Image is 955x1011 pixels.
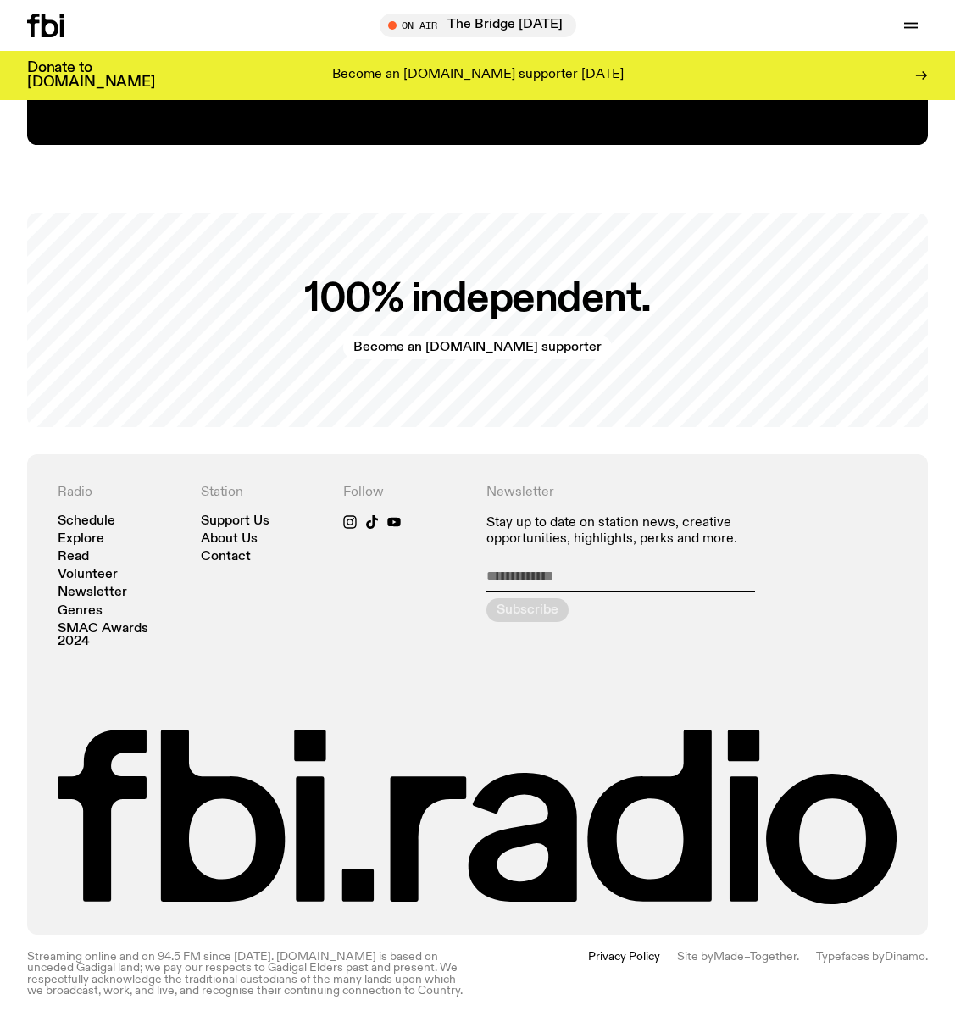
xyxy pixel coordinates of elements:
[201,515,269,528] a: Support Us
[58,533,104,546] a: Explore
[27,61,155,90] h3: Donate to [DOMAIN_NAME]
[588,952,660,997] a: Privacy Policy
[58,515,115,528] a: Schedule
[713,951,797,963] a: Made–Together
[201,485,327,501] h4: Station
[58,569,118,581] a: Volunteer
[486,485,755,501] h4: Newsletter
[58,586,127,599] a: Newsletter
[486,515,755,547] p: Stay up to date on station news, creative opportunities, highlights, perks and more.
[332,68,624,83] p: Become an [DOMAIN_NAME] supporter [DATE]
[343,336,612,359] a: Become an [DOMAIN_NAME] supporter
[58,485,184,501] h4: Radio
[304,281,651,319] h2: 100% independent.
[486,598,569,622] button: Subscribe
[201,533,258,546] a: About Us
[925,951,928,963] span: .
[27,952,469,997] p: Streaming online and on 94.5 FM since [DATE]. [DOMAIN_NAME] is based on unceded Gadigal land; we ...
[816,951,885,963] span: Typefaces by
[677,951,713,963] span: Site by
[343,485,469,501] h4: Follow
[380,14,576,37] button: On AirThe Bridge [DATE]
[885,951,925,963] a: Dinamo
[58,605,103,618] a: Genres
[201,551,251,564] a: Contact
[797,951,799,963] span: .
[58,623,184,648] a: SMAC Awards 2024
[58,551,89,564] a: Read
